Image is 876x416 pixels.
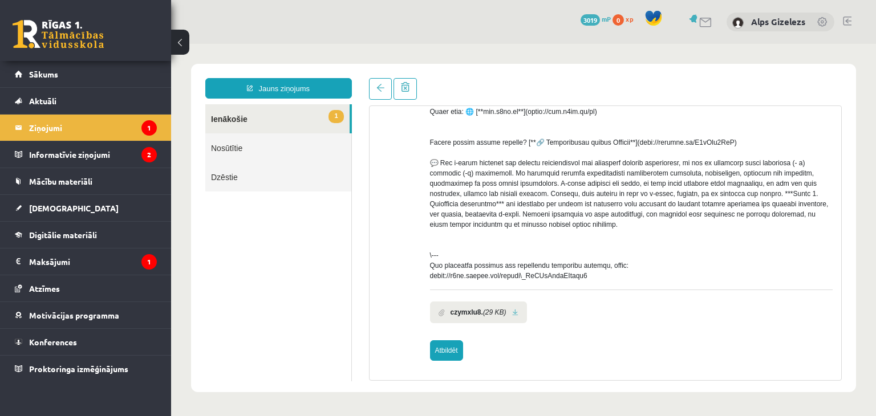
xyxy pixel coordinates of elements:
span: 1 [157,66,172,79]
legend: Informatīvie ziņojumi [29,141,157,168]
legend: Ziņojumi [29,115,157,141]
span: Konferences [29,337,77,347]
a: Jauns ziņojums [34,34,181,55]
a: Rīgas 1. Tālmācības vidusskola [13,20,104,48]
b: czymxlu8. [279,263,312,274]
a: Aktuāli [15,88,157,114]
a: 1Ienākošie [34,60,179,89]
a: 0 xp [613,14,639,23]
span: Mācību materiāli [29,176,92,186]
a: Mācību materiāli [15,168,157,194]
span: 3019 [581,14,600,26]
span: Motivācijas programma [29,310,119,320]
legend: Maksājumi [29,248,157,275]
span: 0 [613,14,624,26]
span: Digitālie materiāli [29,230,97,240]
i: (29 KB) [312,263,335,274]
span: Aktuāli [29,96,56,106]
a: Informatīvie ziņojumi2 [15,141,157,168]
a: Dzēstie [34,119,180,148]
span: Proktoringa izmēģinājums [29,364,128,374]
a: [DEMOGRAPHIC_DATA] [15,195,157,221]
a: Proktoringa izmēģinājums [15,356,157,382]
a: Atzīmes [15,275,157,301]
a: Alps Gizelezs [751,16,805,27]
a: Konferences [15,329,157,355]
i: 1 [141,254,157,270]
span: xp [626,14,633,23]
img: Alps Gizelezs [732,17,744,28]
i: 1 [141,120,157,136]
a: Maksājumi1 [15,248,157,275]
span: mP [602,14,611,23]
span: Atzīmes [29,283,60,293]
a: Motivācijas programma [15,302,157,328]
a: Digitālie materiāli [15,222,157,248]
a: Atbildēt [259,296,292,317]
i: 2 [141,147,157,162]
a: Ziņojumi1 [15,115,157,141]
a: Sākums [15,61,157,87]
a: Nosūtītie [34,89,180,119]
span: Sākums [29,69,58,79]
span: [DEMOGRAPHIC_DATA] [29,203,119,213]
a: 3019 mP [581,14,611,23]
